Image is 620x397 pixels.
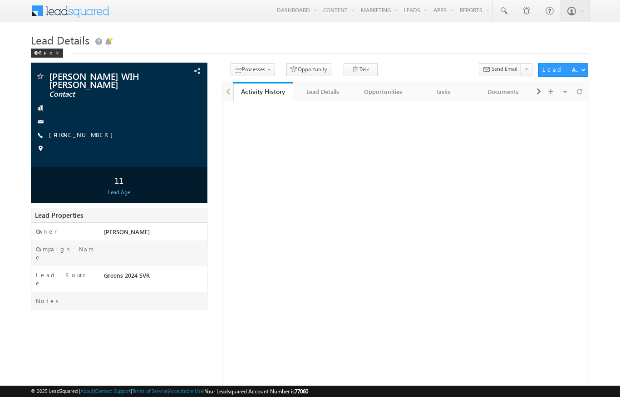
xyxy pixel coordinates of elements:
[538,63,588,77] button: Lead Actions
[242,66,265,73] span: Processes
[31,48,68,56] a: Back
[49,72,158,88] span: [PERSON_NAME] WIH [PERSON_NAME]
[205,388,308,395] span: Your Leadsquared Account Number is
[473,82,533,101] a: Documents
[33,172,205,188] div: 11
[479,63,522,76] button: Send Email
[102,271,207,284] div: Greens 2024 SVR
[169,388,203,394] a: Acceptable Use
[49,90,158,99] span: Contact
[49,131,118,140] span: [PHONE_NUMBER]
[542,65,581,74] div: Lead Actions
[481,86,525,97] div: Documents
[231,63,275,76] button: Processes
[293,82,353,101] a: Lead Details
[300,86,345,97] div: Lead Details
[286,63,331,76] button: Opportunity
[344,63,378,76] button: Task
[31,33,89,47] span: Lead Details
[492,65,517,73] span: Send Email
[361,86,405,97] div: Opportunities
[31,49,63,58] div: Back
[36,297,62,305] label: Notes
[80,388,93,394] a: About
[132,388,167,394] a: Terms of Service
[36,271,95,287] label: Lead Source
[354,82,413,101] a: Opportunities
[233,82,293,101] a: Activity History
[33,188,205,196] div: Lead Age
[31,387,308,396] span: © 2025 LeadSquared | | | | |
[95,388,131,394] a: Contact Support
[413,82,473,101] a: Tasks
[36,227,57,235] label: Owner
[104,228,150,235] span: [PERSON_NAME]
[240,87,286,96] div: Activity History
[421,86,465,97] div: Tasks
[295,388,308,395] span: 77060
[35,211,83,220] span: Lead Properties
[36,245,95,261] label: Campaign Name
